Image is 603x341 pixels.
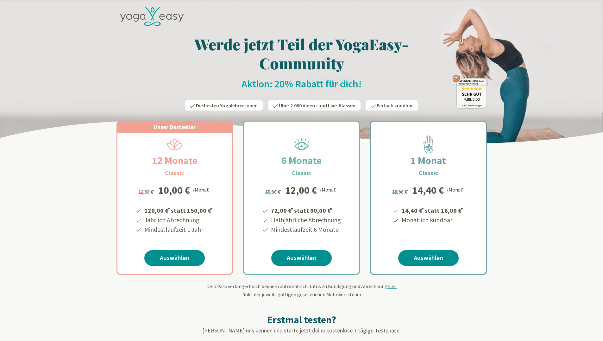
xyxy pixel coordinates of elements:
[292,168,311,178] h3: Classic
[116,35,487,73] h1: Werde jetzt Teil der YogaEasy-Community
[165,168,184,178] h3: Classic
[285,185,317,195] div: 12,00 €
[154,123,196,130] span: Unser Bestseller
[395,153,461,168] h2: 1 Monat
[144,250,205,266] a: Auswählen
[320,185,338,193] div: /Monat
[137,153,213,168] h2: 12 Monate
[143,205,214,215] li: 120,00 € statt 150,00 €
[377,102,413,109] span: Einfach kündbar
[242,291,361,298] span: inkl. der jeweils gültigen gesetzlichen Mehrwertsteuer
[419,168,438,178] h3: Classic
[116,78,487,90] h2: Aktion: 20% Rabatt für dich!
[401,205,464,215] li: 14,40 € statt 18,00 €
[196,102,258,109] span: Die besten Yogalehrer:innen
[279,102,355,109] span: Über 2.000 Videos und Live-Klassen
[452,75,487,109] img: ausgezeichnet_badge.png
[387,283,397,289] span: hier.
[193,185,211,193] div: /Monat
[265,189,282,195] span: 15,00 €
[447,185,465,193] div: /Monat
[143,225,214,234] li: Mindestlaufzeit 1 Jahr
[116,313,487,326] h2: Erstmal testen?
[158,185,190,195] div: 10,00 €
[271,250,332,266] a: Auswählen
[392,189,409,195] span: 18,00 €
[270,215,341,225] li: Halbjährliche Abrechnung
[412,185,444,195] div: 14,40 €
[270,205,341,215] li: 72,00 € statt 90,00 €
[116,326,487,335] p: [PERSON_NAME] uns kennen und starte jetzt deine kostenlose 7 tägige Testphase.
[398,250,459,266] a: Auswählen
[138,189,155,195] span: 12,50 €
[266,153,337,168] h2: 6 Monate
[401,215,464,225] li: Monatlich kündbar
[116,282,487,298] div: Dein Pass verlängert sich bequem automatisch. Infos zu Kündigung und Abrechnung
[143,215,214,225] li: Jährlich Abrechnung
[270,225,341,234] li: Mindestlaufzeit 6 Monate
